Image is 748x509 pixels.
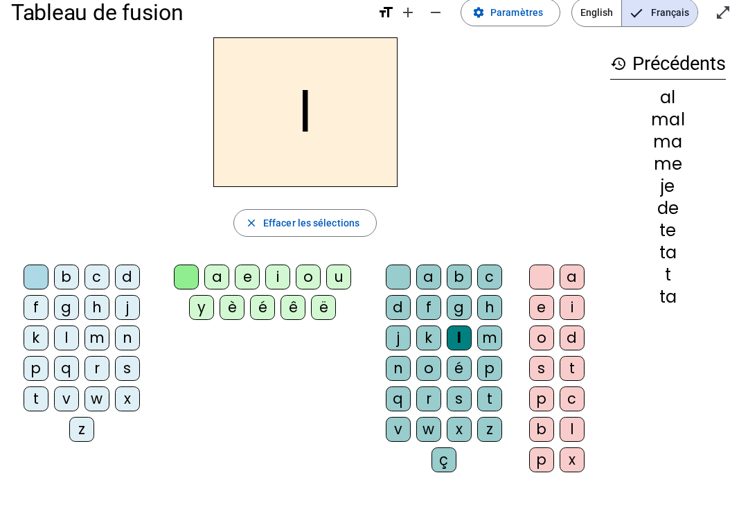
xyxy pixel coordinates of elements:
mat-icon: add [400,4,416,21]
div: x [447,417,472,442]
div: p [529,447,554,472]
div: q [54,356,79,381]
div: m [84,325,109,350]
div: ç [431,447,456,472]
div: m [477,325,502,350]
div: c [477,265,502,289]
div: j [386,325,411,350]
div: o [529,325,554,350]
div: k [416,325,441,350]
mat-icon: close [245,217,258,229]
div: te [610,222,726,239]
div: j [115,295,140,320]
div: d [115,265,140,289]
div: x [560,447,585,472]
div: g [54,295,79,320]
div: k [24,325,48,350]
div: mal [610,111,726,128]
div: p [477,356,502,381]
div: al [610,89,726,106]
div: s [115,356,140,381]
div: l [560,417,585,442]
div: i [560,295,585,320]
div: b [529,417,554,442]
div: r [416,386,441,411]
mat-icon: history [610,55,627,72]
div: c [560,386,585,411]
span: Effacer les sélections [263,215,359,231]
mat-icon: open_in_full [715,4,731,21]
div: a [204,265,229,289]
div: je [610,178,726,195]
div: r [84,356,109,381]
div: me [610,156,726,172]
div: n [386,356,411,381]
div: t [24,386,48,411]
div: de [610,200,726,217]
div: z [477,417,502,442]
div: c [84,265,109,289]
div: n [115,325,140,350]
button: Effacer les sélections [233,209,377,237]
div: t [560,356,585,381]
div: y [189,295,214,320]
span: Paramètres [490,4,543,21]
div: z [69,417,94,442]
div: e [529,295,554,320]
mat-icon: remove [427,4,444,21]
div: w [84,386,109,411]
div: é [250,295,275,320]
div: h [84,295,109,320]
mat-icon: settings [472,6,485,19]
div: x [115,386,140,411]
div: t [477,386,502,411]
div: é [447,356,472,381]
div: s [529,356,554,381]
h2: l [213,37,398,187]
div: g [447,295,472,320]
div: p [529,386,554,411]
div: ma [610,134,726,150]
div: d [560,325,585,350]
div: è [220,295,244,320]
div: p [24,356,48,381]
div: a [416,265,441,289]
div: b [447,265,472,289]
div: o [296,265,321,289]
div: a [560,265,585,289]
div: ê [280,295,305,320]
div: ta [610,244,726,261]
div: h [477,295,502,320]
div: s [447,386,472,411]
div: q [386,386,411,411]
div: ta [610,289,726,305]
div: o [416,356,441,381]
div: v [386,417,411,442]
div: b [54,265,79,289]
div: l [54,325,79,350]
div: ë [311,295,336,320]
div: f [416,295,441,320]
div: w [416,417,441,442]
div: t [610,267,726,283]
h3: Précédents [610,48,726,80]
div: e [235,265,260,289]
div: l [447,325,472,350]
div: u [326,265,351,289]
div: d [386,295,411,320]
mat-icon: format_size [377,4,394,21]
div: v [54,386,79,411]
div: i [265,265,290,289]
div: f [24,295,48,320]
